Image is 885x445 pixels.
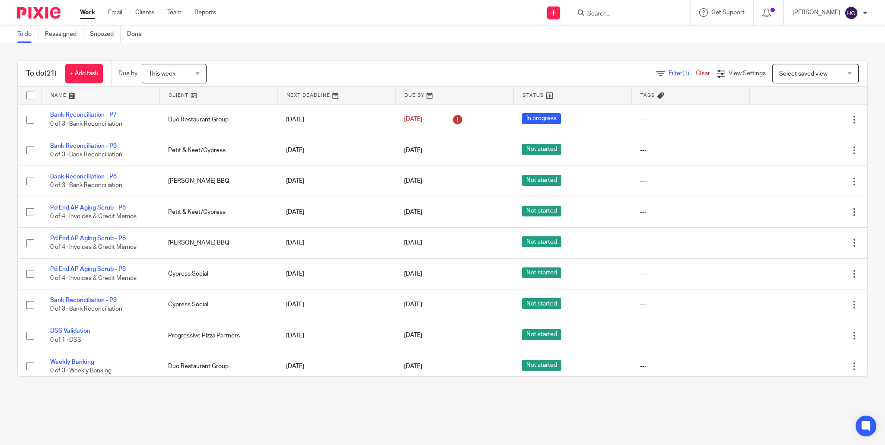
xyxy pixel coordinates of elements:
[50,306,122,312] span: 0 of 3 · Bank Reconciliation
[50,328,90,334] a: DSS Validation
[50,235,126,242] a: Pd End AP Aging Scrub - P8
[50,368,111,374] span: 0 of 3 · Weekly Banking
[159,289,277,320] td: Cypress Social
[404,240,422,246] span: [DATE]
[522,360,561,371] span: Not started
[640,238,741,247] div: ---
[640,300,741,309] div: ---
[404,147,422,153] span: [DATE]
[127,26,148,43] a: Done
[277,289,395,320] td: [DATE]
[50,275,137,281] span: 0 of 4 · Invoices & Credit Memos
[522,175,561,186] span: Not started
[522,329,561,340] span: Not started
[640,270,741,278] div: ---
[135,8,154,17] a: Clients
[404,302,422,308] span: [DATE]
[277,320,395,351] td: [DATE]
[159,135,277,165] td: Petit & Keet/Cypress
[404,178,422,184] span: [DATE]
[711,10,745,16] span: Get Support
[90,26,121,43] a: Snoozed
[696,70,710,76] a: Clear
[522,113,561,124] span: In progress
[522,267,561,278] span: Not started
[669,70,696,76] span: Filter
[793,8,840,17] p: [PERSON_NAME]
[17,26,38,43] a: To do
[277,104,395,135] td: [DATE]
[50,297,117,303] a: Bank Reconciliation - P8
[45,26,83,43] a: Reassigned
[50,213,137,219] span: 0 of 4 · Invoices & Credit Memos
[118,69,137,78] p: Due by
[50,121,122,127] span: 0 of 3 · Bank Reconciliation
[404,209,422,215] span: [DATE]
[522,206,561,216] span: Not started
[50,174,117,180] a: Bank Reconciliation - P8
[277,258,395,289] td: [DATE]
[640,331,741,340] div: ---
[404,333,422,339] span: [DATE]
[640,146,741,155] div: ---
[50,152,122,158] span: 0 of 3 · Bank Reconciliation
[159,104,277,135] td: Duo Restaurant Group
[80,8,95,17] a: Work
[277,166,395,197] td: [DATE]
[640,208,741,216] div: ---
[682,70,689,76] span: (1)
[404,363,422,369] span: [DATE]
[277,135,395,165] td: [DATE]
[17,7,60,19] img: Pixie
[729,70,766,76] span: View Settings
[167,8,181,17] a: Team
[159,166,277,197] td: [PERSON_NAME] BBQ
[65,64,103,83] a: + Add task
[50,143,117,149] a: Bank Reconciliation - P8
[50,205,126,211] a: Pd End AP Aging Scrub - P8
[404,117,422,123] span: [DATE]
[50,245,137,251] span: 0 of 4 · Invoices & Credit Memos
[149,71,175,77] span: This week
[50,359,94,365] a: Weekly Banking
[159,320,277,351] td: Progressive Pizza Partners
[50,337,81,343] span: 0 of 1 · DSS
[640,362,741,371] div: ---
[159,197,277,227] td: Petit & Keet/Cypress
[194,8,216,17] a: Reports
[640,115,741,124] div: ---
[108,8,122,17] a: Email
[522,236,561,247] span: Not started
[586,10,664,18] input: Search
[277,228,395,258] td: [DATE]
[404,271,422,277] span: [DATE]
[779,71,828,77] span: Select saved view
[50,183,122,189] span: 0 of 3 · Bank Reconciliation
[159,351,277,381] td: Duo Restaurant Group
[522,144,561,155] span: Not started
[159,228,277,258] td: [PERSON_NAME] BBQ
[522,298,561,309] span: Not started
[640,177,741,185] div: ---
[277,351,395,381] td: [DATE]
[159,258,277,289] td: Cypress Social
[50,112,117,118] a: Bank Reconciliation - P7
[277,197,395,227] td: [DATE]
[844,6,858,20] img: svg%3E
[26,69,57,78] h1: To do
[45,70,57,77] span: (21)
[50,266,126,272] a: Pd End AP Aging Scrub - P8
[640,93,655,98] span: Tags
